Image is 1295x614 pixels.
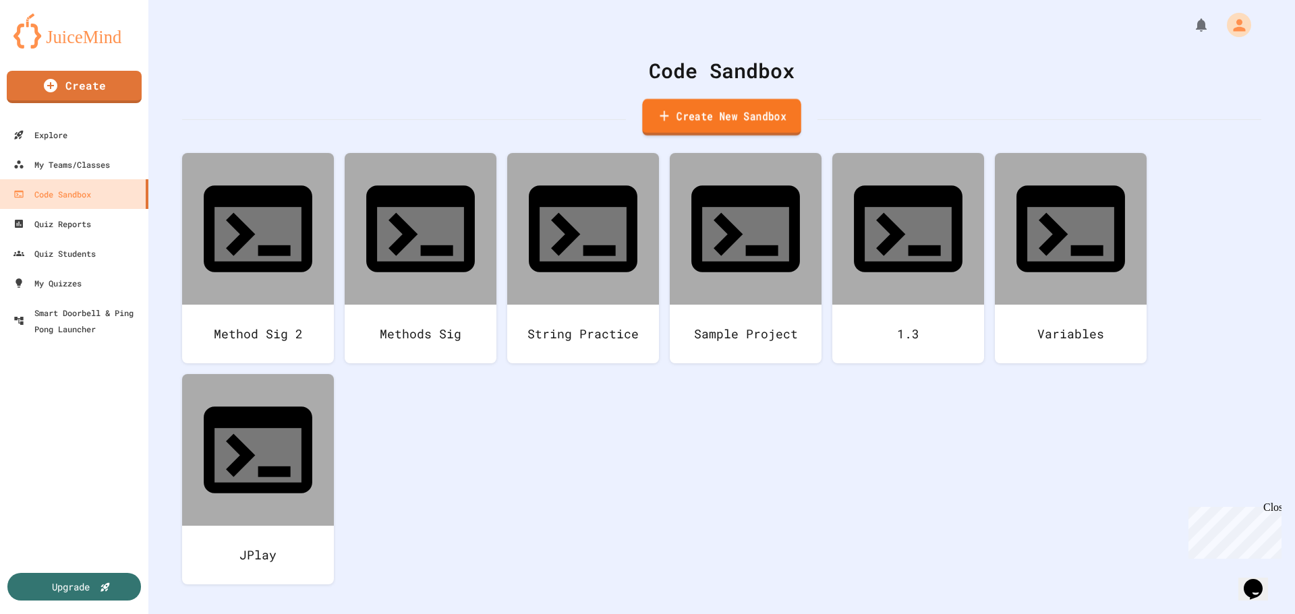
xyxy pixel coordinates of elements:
[13,275,82,291] div: My Quizzes
[1213,9,1255,40] div: My Account
[1183,501,1282,559] iframe: chat widget
[832,305,984,363] div: 1.3
[182,526,334,584] div: JPlay
[1168,13,1213,36] div: My Notifications
[642,99,801,136] a: Create New Sandbox
[345,153,496,363] a: Methods Sig
[13,13,135,49] img: logo-orange.svg
[7,71,142,103] a: Create
[13,305,143,337] div: Smart Doorbell & Ping Pong Launcher
[182,153,334,363] a: Method Sig 2
[995,153,1147,363] a: Variables
[345,305,496,363] div: Methods Sig
[670,153,822,363] a: Sample Project
[670,305,822,363] div: Sample Project
[13,216,91,232] div: Quiz Reports
[52,580,90,594] div: Upgrade
[832,153,984,363] a: 1.3
[182,55,1261,86] div: Code Sandbox
[1238,560,1282,601] iframe: chat widget
[13,127,67,143] div: Explore
[182,374,334,584] a: JPlay
[507,153,659,363] a: String Practice
[13,245,96,262] div: Quiz Students
[182,305,334,363] div: Method Sig 2
[13,156,110,173] div: My Teams/Classes
[5,5,93,86] div: Chat with us now!Close
[995,305,1147,363] div: Variables
[507,305,659,363] div: String Practice
[13,186,91,202] div: Code Sandbox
